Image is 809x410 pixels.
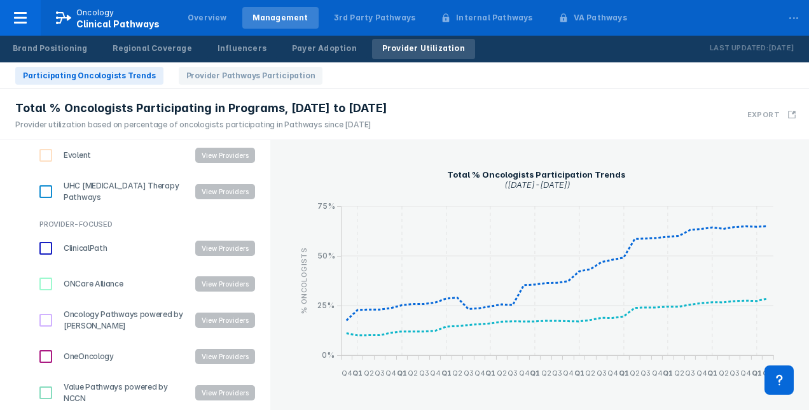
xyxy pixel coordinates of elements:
[195,276,255,292] button: View Providers
[195,148,255,163] button: View Providers
[195,313,255,328] button: View Providers
[719,369,729,378] tspan: Q2
[710,42,768,55] p: Last Updated:
[474,369,485,378] tspan: Q4
[317,201,335,211] text: 75%
[334,12,416,24] div: 3rd Party Pathways
[752,369,762,378] tspan: Q1
[15,67,163,85] span: Participating Oncologists Trends
[57,309,185,332] span: Oncology Pathways powered by [PERSON_NAME]
[574,12,627,24] div: VA Pathways
[57,180,185,203] span: UHC [MEDICAL_DATA] Therapy Pathways
[76,7,114,18] p: Oncology
[195,349,255,364] button: View Providers
[195,385,255,400] button: View Providers
[464,369,474,378] tspan: Q3
[530,369,540,378] tspan: Q1
[342,369,352,378] tspan: Q4
[763,369,773,378] tspan: Q2
[207,39,277,59] a: Influencers
[607,369,618,378] tspan: Q4
[456,12,532,24] div: Internal Pathways
[102,39,202,59] a: Regional Coverage
[574,369,584,378] tspan: Q1
[292,43,357,54] div: Payer Adoption
[781,2,806,29] div: ...
[385,369,396,378] tspan: Q4
[324,7,426,29] a: 3rd Party Pathways
[364,369,374,378] tspan: Q2
[13,43,87,54] div: Brand Positioning
[293,163,786,387] g: line chart entitled <div> <div style=' color: #0E2539; font-weight: bold; '>Total % Oncologists P...
[452,369,462,378] tspan: Q2
[497,369,507,378] tspan: Q2
[352,369,363,378] tspan: Q1
[441,369,452,378] tspan: Q1
[619,369,629,378] tspan: Q1
[317,251,335,260] text: 50%
[519,369,530,378] tspan: Q4
[188,12,227,24] div: Overview
[113,43,191,54] div: Regional Coverage
[430,369,441,378] tspan: Q4
[322,350,335,360] text: 0%
[3,39,97,59] a: Brand Positioning
[508,369,518,378] tspan: Q3
[39,218,270,230] div: Provider-Focused
[195,184,255,199] button: View Providers
[585,369,595,378] tspan: Q2
[652,369,663,378] tspan: Q4
[504,180,570,190] tspan: ([DATE]-[DATE])
[397,369,407,378] tspan: Q1
[242,7,319,29] a: Management
[300,248,308,314] tspan: % ONCOLOGISTS
[696,369,707,378] tspan: Q4
[408,369,418,378] tspan: Q2
[282,39,367,59] a: Payer Adoption
[685,369,695,378] tspan: Q3
[372,39,475,59] a: Provider Utilization
[57,278,123,290] span: ONCare Alliance
[707,369,717,378] tspan: Q1
[57,150,91,161] span: Evolent
[552,369,562,378] tspan: Q3
[179,67,323,85] span: Provider Pathways Participation
[317,300,334,310] text: 25%
[177,7,237,29] a: Overview
[768,42,794,55] p: [DATE]
[740,94,804,134] button: Export
[382,43,465,54] div: Provider Utilization
[375,369,385,378] tspan: Q3
[76,18,160,29] span: Clinical Pathways
[57,351,114,362] span: OneOncology
[252,12,308,24] div: Management
[485,369,495,378] tspan: Q1
[640,369,651,378] tspan: Q3
[57,243,107,254] span: ClinicalPath
[597,369,607,378] tspan: Q3
[630,369,640,378] tspan: Q2
[729,369,740,378] tspan: Q3
[663,369,673,378] tspan: Q1
[740,369,751,378] tspan: Q4
[195,241,255,256] button: View Providers
[674,369,684,378] tspan: Q2
[541,369,551,378] tspan: Q2
[218,43,266,54] div: Influencers
[447,169,625,180] tspan: Total % Oncologists Participation Trends
[419,369,429,378] tspan: Q3
[747,110,780,119] h3: Export
[563,369,574,378] tspan: Q4
[15,119,387,131] div: Provider utilization based on percentage of oncologists participating in Pathways since [DATE]
[15,101,387,116] span: Total % Oncologists Participating in Programs, [DATE] to [DATE]
[57,381,185,404] span: Value Pathways powered by NCCN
